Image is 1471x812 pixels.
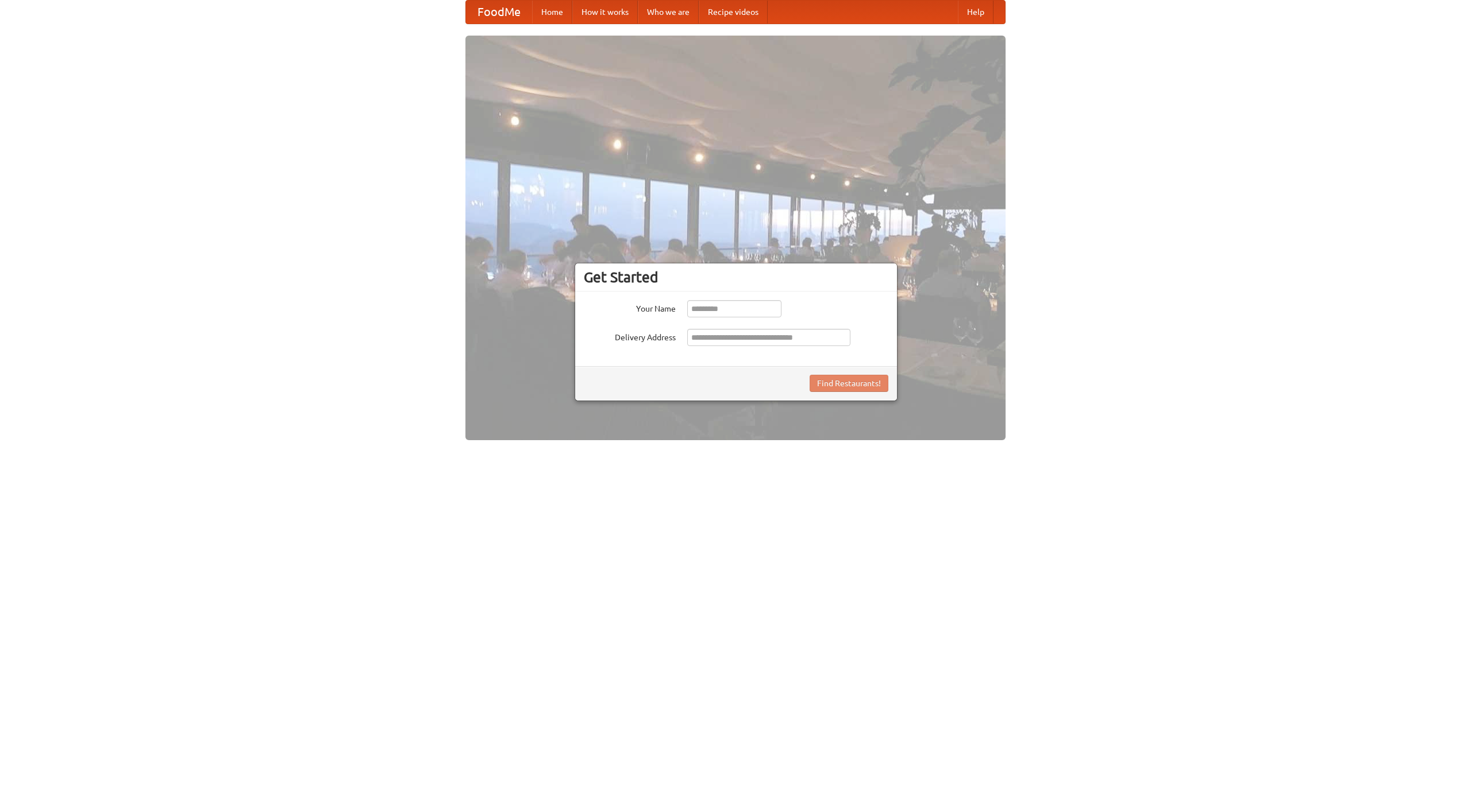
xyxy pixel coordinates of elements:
a: Home [532,1,572,24]
label: Delivery Address [584,329,676,343]
a: FoodMe [466,1,532,24]
a: Help [958,1,993,24]
label: Your Name [584,300,676,314]
a: Who we are [638,1,699,24]
button: Find Restaurants! [810,375,888,392]
a: How it works [572,1,638,24]
a: Recipe videos [699,1,768,24]
h3: Get Started [584,269,888,286]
